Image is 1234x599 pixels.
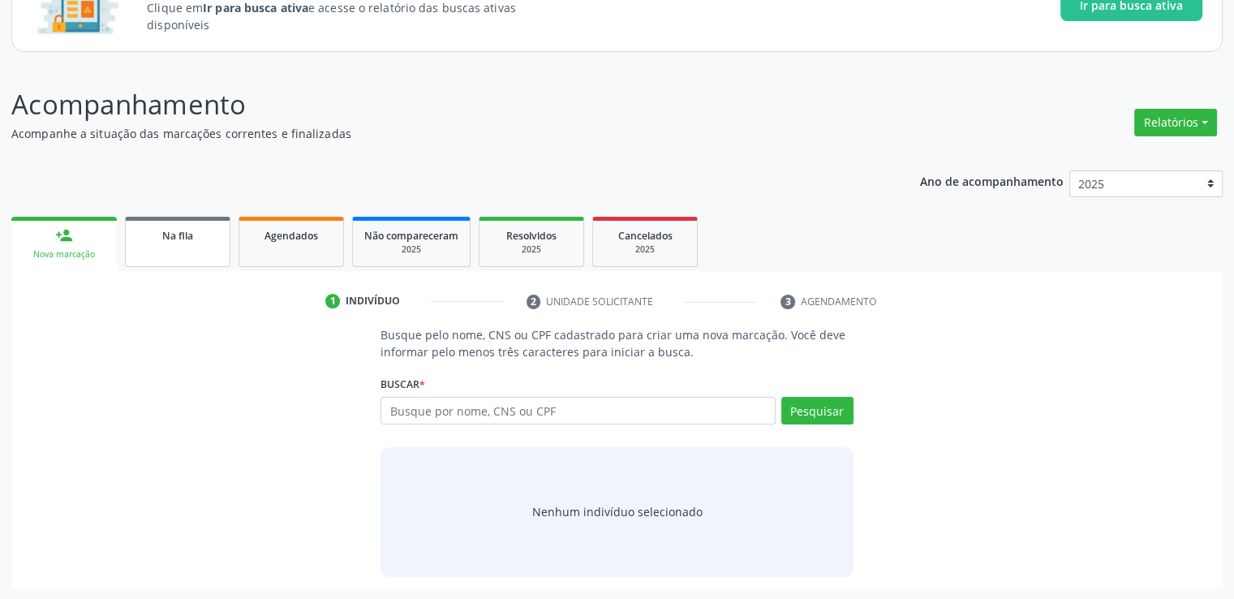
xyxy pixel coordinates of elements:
[23,248,105,261] div: Nova marcação
[781,397,853,424] button: Pesquisar
[381,372,425,397] label: Buscar
[532,503,703,520] div: Nenhum indivíduo selecionado
[506,229,557,243] span: Resolvidos
[381,397,775,424] input: Busque por nome, CNS ou CPF
[346,294,400,308] div: Indivíduo
[55,226,73,244] div: person_add
[11,125,859,142] p: Acompanhe a situação das marcações correntes e finalizadas
[264,229,318,243] span: Agendados
[381,326,853,360] p: Busque pelo nome, CNS ou CPF cadastrado para criar uma nova marcação. Você deve informar pelo men...
[920,170,1064,191] p: Ano de acompanhamento
[325,294,340,308] div: 1
[618,229,673,243] span: Cancelados
[162,229,193,243] span: Na fila
[364,243,458,256] div: 2025
[1134,109,1217,136] button: Relatórios
[364,229,458,243] span: Não compareceram
[11,84,859,125] p: Acompanhamento
[604,243,686,256] div: 2025
[491,243,572,256] div: 2025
